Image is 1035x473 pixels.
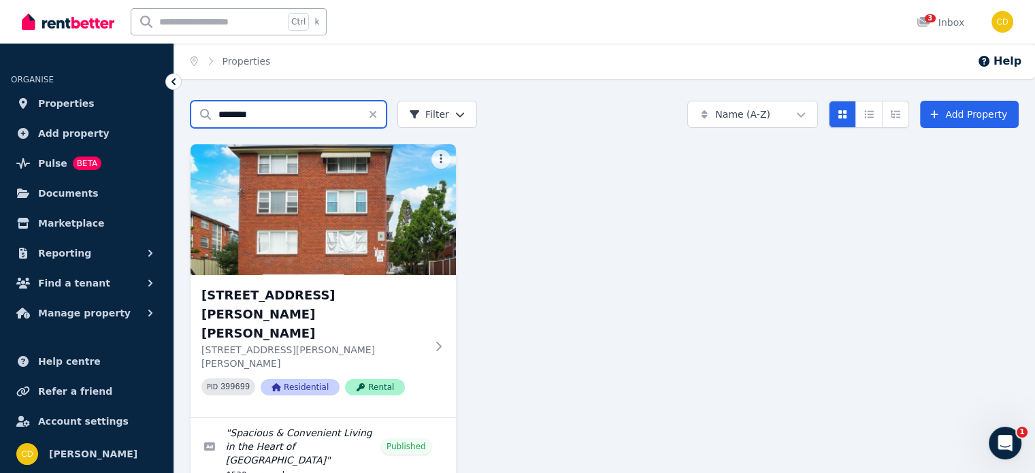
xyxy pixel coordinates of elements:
[11,90,163,117] a: Properties
[11,150,163,177] a: PulseBETA
[917,16,964,29] div: Inbox
[715,108,770,121] span: Name (A-Z)
[345,379,405,395] span: Rental
[882,101,909,128] button: Expanded list view
[38,125,110,142] span: Add property
[11,240,163,267] button: Reporting
[11,299,163,327] button: Manage property
[11,378,163,405] a: Refer a friend
[191,144,456,417] a: 17/53 Alice St S, Wiley Park[STREET_ADDRESS][PERSON_NAME][PERSON_NAME][STREET_ADDRESS][PERSON_NAM...
[397,101,477,128] button: Filter
[11,120,163,147] a: Add property
[38,383,112,399] span: Refer a friend
[16,443,38,465] img: Chris Dimitropoulos
[11,270,163,297] button: Find a tenant
[367,101,387,128] button: Clear search
[174,44,286,79] nav: Breadcrumb
[38,413,129,429] span: Account settings
[11,75,54,84] span: ORGANISE
[223,56,271,67] a: Properties
[11,210,163,237] a: Marketplace
[11,408,163,435] a: Account settings
[207,383,218,391] small: PID
[829,101,909,128] div: View options
[38,305,131,321] span: Manage property
[220,382,250,392] code: 399699
[22,12,114,32] img: RentBetter
[261,379,340,395] span: Residential
[11,180,163,207] a: Documents
[38,353,101,370] span: Help centre
[38,95,95,112] span: Properties
[49,446,137,462] span: [PERSON_NAME]
[920,101,1019,128] a: Add Property
[687,101,818,128] button: Name (A-Z)
[191,144,456,275] img: 17/53 Alice St S, Wiley Park
[991,11,1013,33] img: Chris Dimitropoulos
[38,155,67,172] span: Pulse
[314,16,319,27] span: k
[409,108,449,121] span: Filter
[201,343,426,370] p: [STREET_ADDRESS][PERSON_NAME][PERSON_NAME]
[288,13,309,31] span: Ctrl
[989,427,1021,459] iframe: Intercom live chat
[38,275,110,291] span: Find a tenant
[73,157,101,170] span: BETA
[38,185,99,201] span: Documents
[431,150,450,169] button: More options
[38,245,91,261] span: Reporting
[1017,427,1028,438] span: 1
[38,215,104,231] span: Marketplace
[977,53,1021,69] button: Help
[855,101,883,128] button: Compact list view
[11,348,163,375] a: Help centre
[201,286,426,343] h3: [STREET_ADDRESS][PERSON_NAME][PERSON_NAME]
[925,14,936,22] span: 3
[829,101,856,128] button: Card view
